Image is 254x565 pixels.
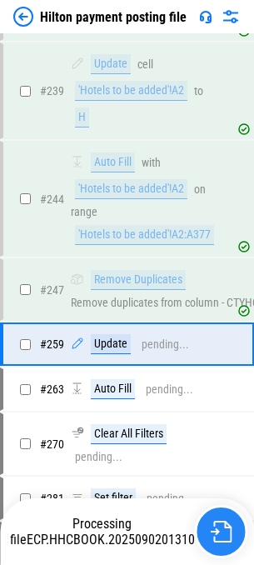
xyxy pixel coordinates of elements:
div: pending... [75,451,122,463]
span: # 281 [40,492,64,505]
img: Settings menu [221,7,241,27]
span: # 244 [40,192,64,206]
div: pending... [146,383,193,396]
div: Auto Fill [91,152,135,172]
div: H [75,107,89,127]
span: # 247 [40,283,64,297]
div: Auto Fill [91,379,135,399]
img: Go to file [210,521,232,542]
div: pending... [142,338,189,351]
span: # 259 [40,337,64,351]
img: Support [199,10,212,23]
span: # 239 [40,84,64,97]
div: on [194,183,206,196]
div: Processing file [10,516,194,547]
span: # 270 [40,437,64,451]
div: Update [91,54,131,74]
div: Set filter [91,488,136,508]
div: Hilton payment posting file [40,9,187,25]
div: Remove Duplicates [91,270,186,290]
div: pending... [147,492,194,505]
div: 'Hotels to be added'!A2 [75,81,187,101]
img: Back [13,7,33,27]
div: cell [137,58,153,71]
div: 'Hotels to be added'!A2 [75,179,187,199]
div: with [142,157,161,169]
div: range [71,206,97,218]
div: Update [91,334,131,354]
div: Clear All Filters [91,424,167,444]
span: # 263 [40,382,64,396]
div: to [194,85,203,97]
div: 'Hotels to be added'!A2:A377 [75,225,214,245]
